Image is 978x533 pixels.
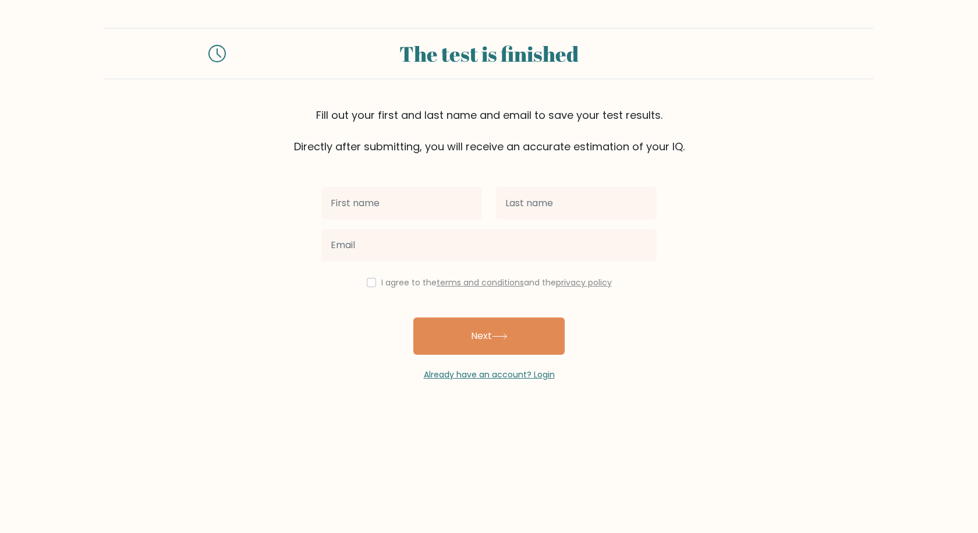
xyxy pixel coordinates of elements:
div: The test is finished [240,38,738,69]
a: privacy policy [556,277,612,288]
button: Next [413,317,565,355]
input: Last name [496,187,657,220]
input: First name [321,187,482,220]
label: I agree to the and the [381,277,612,288]
input: Email [321,229,657,262]
a: terms and conditions [437,277,524,288]
div: Fill out your first and last name and email to save your test results. Directly after submitting,... [105,107,873,154]
a: Already have an account? Login [424,369,555,380]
